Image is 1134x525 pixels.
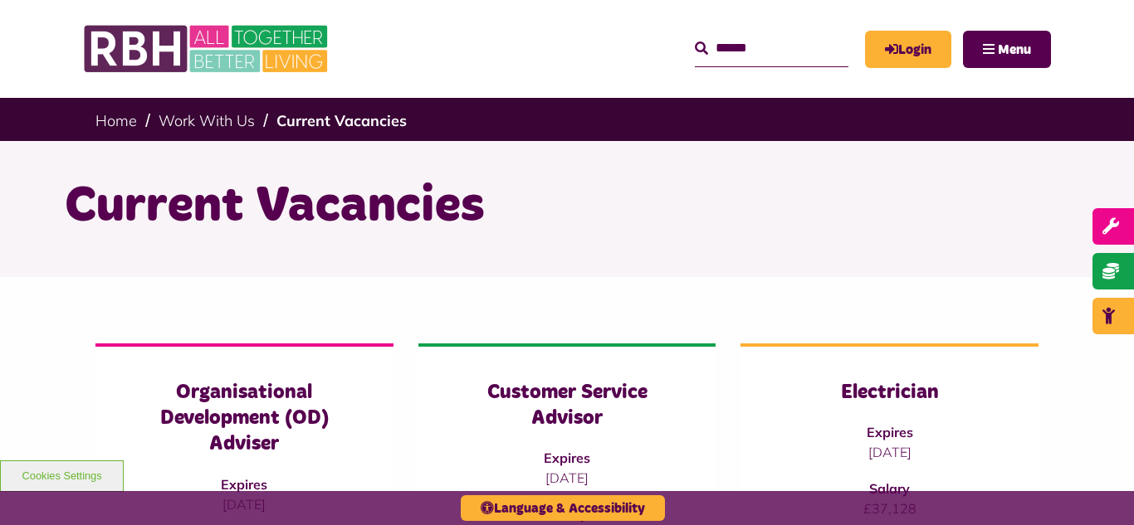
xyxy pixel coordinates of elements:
[276,111,407,130] a: Current Vacancies
[998,43,1031,56] span: Menu
[544,450,590,466] strong: Expires
[452,468,683,488] p: [DATE]
[452,380,683,431] h3: Customer Service Advisor
[774,442,1005,462] p: [DATE]
[865,31,951,68] a: MyRBH
[1059,450,1134,525] iframe: Netcall Web Assistant for live chat
[65,174,1069,239] h1: Current Vacancies
[461,495,665,521] button: Language & Accessibility
[867,424,913,440] strong: Expires
[221,476,267,493] strong: Expires
[129,380,360,458] h3: Organisational Development (OD) Adviser
[83,17,332,81] img: RBH
[774,380,1005,406] h3: Electrician
[95,111,137,130] a: Home
[963,31,1051,68] button: Navigation
[869,480,910,497] strong: Salary
[159,111,255,130] a: Work With Us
